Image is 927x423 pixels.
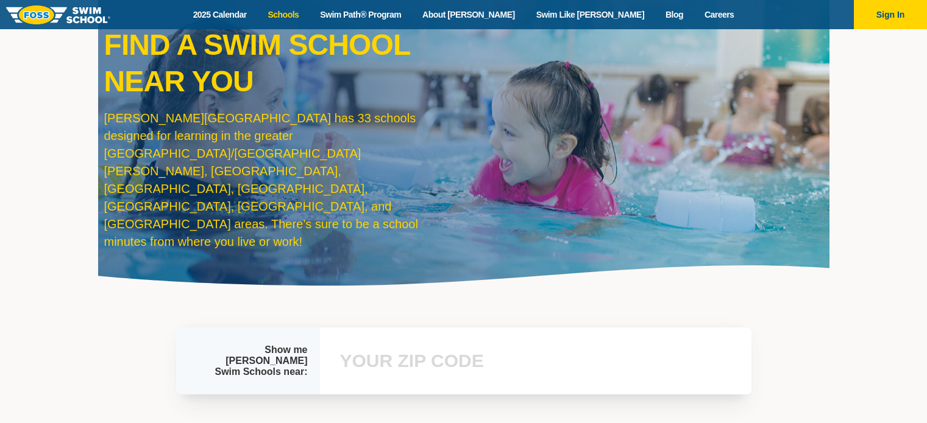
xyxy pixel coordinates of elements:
[525,9,655,21] a: Swim Like [PERSON_NAME]
[337,343,734,379] input: YOUR ZIP CODE
[104,110,458,251] p: [PERSON_NAME][GEOGRAPHIC_DATA] has 33 schools designed for learning in the greater [GEOGRAPHIC_DA...
[104,27,458,100] p: Find a Swim School Near You
[6,5,110,24] img: FOSS Swim School Logo
[694,9,744,21] a: Careers
[310,9,412,21] a: Swim Path® Program
[201,344,308,377] div: Show me [PERSON_NAME] Swim Schools near:
[412,9,526,21] a: About [PERSON_NAME]
[182,9,257,21] a: 2025 Calendar
[257,9,310,21] a: Schools
[655,9,694,21] a: Blog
